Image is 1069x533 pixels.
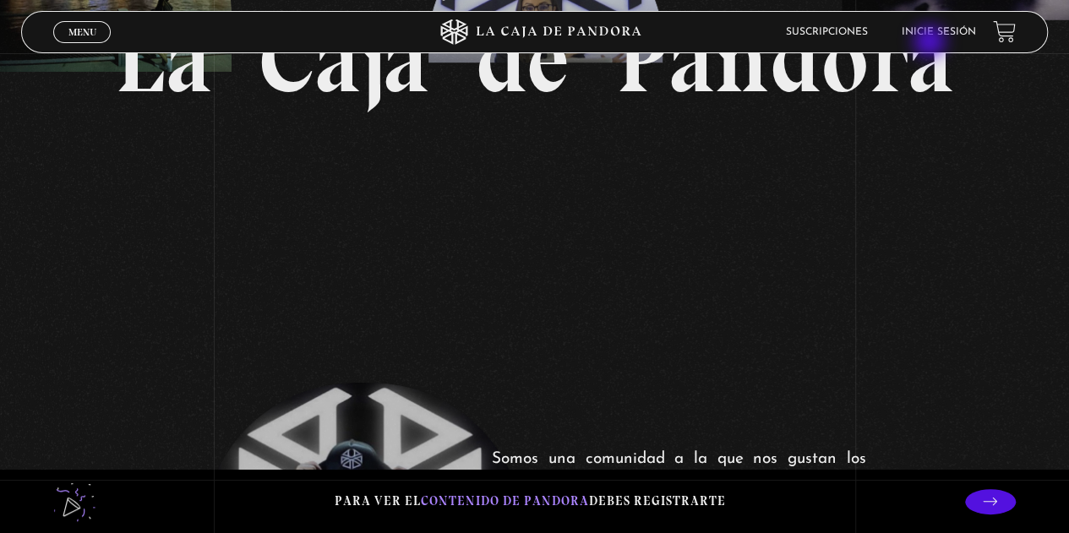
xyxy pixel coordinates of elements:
p: Para ver el debes registrarte [335,490,726,513]
span: Menu [68,27,96,37]
a: Suscripciones [786,27,868,37]
a: View your shopping cart [993,20,1016,43]
span: contenido de Pandora [421,493,589,509]
a: Inicie sesión [902,27,976,37]
span: Cerrar [63,41,102,52]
